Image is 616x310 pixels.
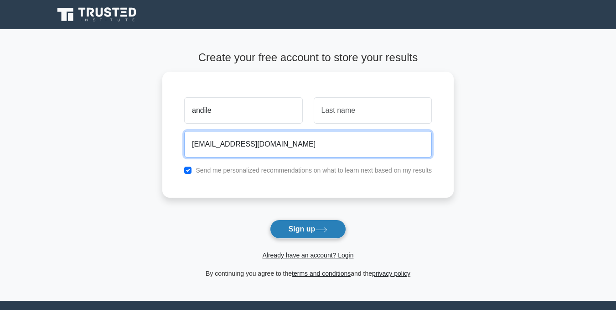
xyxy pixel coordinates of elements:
[270,220,347,239] button: Sign up
[372,270,410,277] a: privacy policy
[262,252,353,259] a: Already have an account? Login
[162,51,454,64] h4: Create your free account to store your results
[184,97,302,124] input: First name
[157,268,459,279] div: By continuing you agree to the and the
[292,270,351,277] a: terms and conditions
[314,97,432,124] input: Last name
[196,167,432,174] label: Send me personalized recommendations on what to learn next based on my results
[184,131,432,158] input: Email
